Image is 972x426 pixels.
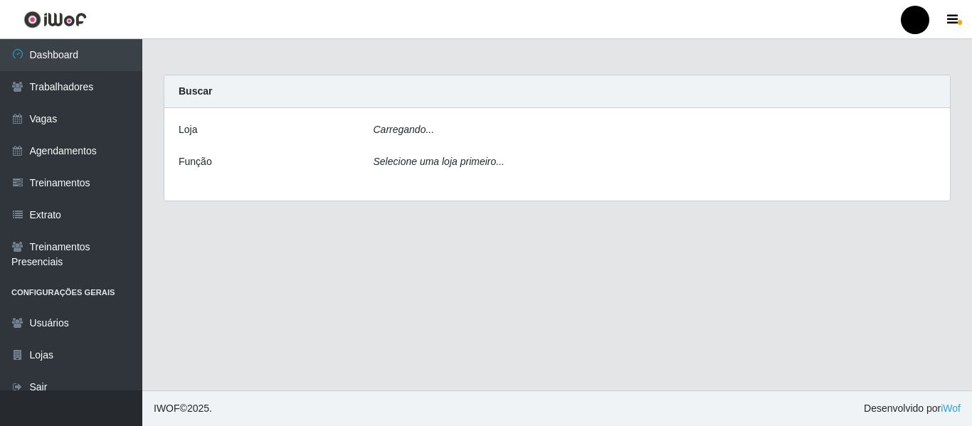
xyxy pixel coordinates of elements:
label: Loja [179,122,197,137]
i: Carregando... [374,124,435,135]
span: Desenvolvido por [864,401,961,416]
span: © 2025 . [154,401,212,416]
label: Função [179,154,212,169]
strong: Buscar [179,85,212,97]
img: CoreUI Logo [23,11,87,28]
i: Selecione uma loja primeiro... [374,156,505,167]
a: iWof [941,403,961,414]
span: IWOF [154,403,180,414]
